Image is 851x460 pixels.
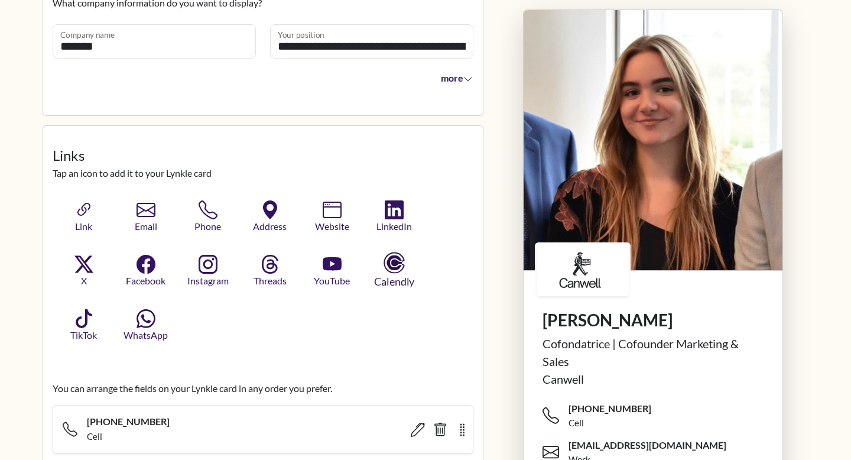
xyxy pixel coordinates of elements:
[60,328,108,342] span: TikTok
[180,254,236,289] button: Instagram
[53,166,473,180] p: Tap an icon to add it to your Lynkle card
[366,274,421,290] span: Calendly
[543,371,764,388] div: Canwell
[53,145,473,166] legend: Links
[362,252,426,290] button: Calendly
[184,274,232,288] span: Instagram
[569,416,584,430] div: Cell
[60,219,108,234] span: Link
[246,219,294,234] span: Address
[543,398,773,435] span: [PHONE_NUMBER]Cell
[370,219,418,234] span: LinkedIn
[87,430,102,443] div: Cell
[304,199,360,235] button: Website
[118,254,174,289] button: Facebook
[524,10,782,270] img: profile picture
[122,274,170,288] span: Facebook
[246,274,294,288] span: Threads
[53,405,473,453] div: [PHONE_NUMBER]Cell
[87,415,170,428] span: [PHONE_NUMBER]
[537,244,629,296] img: logo
[441,72,473,83] span: more
[543,335,764,371] div: Cofondatrice | Cofounder Marketing & Sales
[569,402,651,415] span: [PHONE_NUMBER]
[304,254,360,289] button: YouTube
[543,310,764,331] h1: [PERSON_NAME]
[308,274,356,288] span: YouTube
[122,328,170,342] span: WhatsApp
[56,308,112,344] button: TikTok
[184,219,232,234] span: Phone
[56,199,112,235] button: Link
[366,199,423,235] button: LinkedIn
[118,199,174,235] button: Email
[53,381,473,396] p: You can arrange the fields on your Lynkle card in any order you prefer.
[242,254,298,289] button: Threads
[308,219,356,234] span: Website
[433,66,473,89] button: more
[60,274,108,288] span: X
[242,199,298,235] button: Address
[569,439,726,452] span: [EMAIL_ADDRESS][DOMAIN_NAME]
[122,219,170,234] span: Email
[56,254,112,289] button: X
[180,199,236,235] button: Phone
[118,308,174,344] button: WhatsApp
